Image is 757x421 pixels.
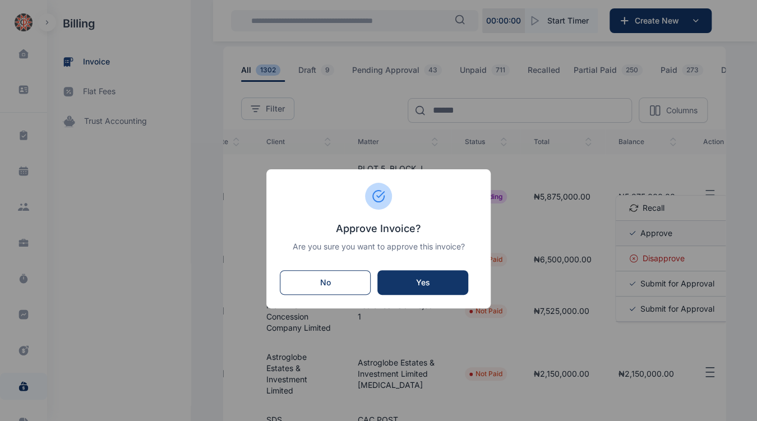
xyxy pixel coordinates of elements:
div: Yes [389,277,457,288]
button: Yes [377,270,468,295]
div: No [292,277,359,288]
p: Are you sure you want to approve this invoice? [280,241,477,252]
button: No [280,270,371,295]
h3: Approve Invoice? [280,221,477,237]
